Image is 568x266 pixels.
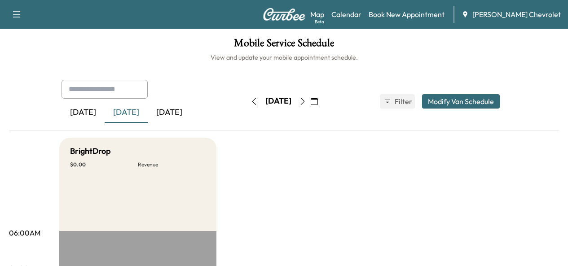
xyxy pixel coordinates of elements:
h6: View and update your mobile appointment schedule. [9,53,559,62]
a: MapBeta [310,9,324,20]
div: [DATE] [265,96,291,107]
div: [DATE] [148,102,191,123]
button: Modify Van Schedule [422,94,500,109]
button: Filter [380,94,415,109]
a: Calendar [331,9,361,20]
p: Revenue [138,161,206,168]
img: Curbee Logo [263,8,306,21]
span: [PERSON_NAME] Chevrolet [472,9,561,20]
a: Book New Appointment [369,9,445,20]
div: [DATE] [62,102,105,123]
span: Filter [395,96,411,107]
div: [DATE] [105,102,148,123]
div: Beta [315,18,324,25]
p: 06:00AM [9,227,40,238]
h1: Mobile Service Schedule [9,38,559,53]
p: $ 0.00 [70,161,138,168]
h5: BrightDrop [70,145,111,157]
